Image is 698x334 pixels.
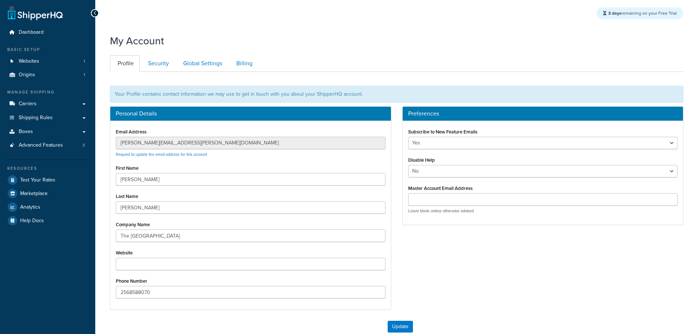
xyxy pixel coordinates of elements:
span: Test Your Rates [20,177,55,183]
label: Master Account Email Address [408,186,473,191]
a: Profile [110,55,140,72]
h3: Preferences [408,110,678,117]
label: Subscribe to New Feature Emails [408,129,477,135]
strong: 3 days [608,10,621,16]
a: Origins 1 [5,68,90,82]
span: Analytics [20,204,40,210]
span: Carriers [19,101,37,107]
a: Global Settings [176,55,228,72]
label: First Name [116,165,139,171]
a: Billing [229,55,258,72]
a: Marketplace [5,187,90,200]
div: Basic Setup [5,47,90,53]
a: Websites 1 [5,55,90,68]
a: Shipping Rules [5,111,90,125]
div: Manage Shipping [5,89,90,95]
span: Dashboard [19,29,44,36]
span: Websites [19,58,39,65]
span: Marketplace [20,191,48,197]
span: Boxes [19,129,33,135]
span: 1 [84,72,85,78]
a: Security [140,55,175,72]
label: Company Name [116,222,150,227]
a: Advanced Features 3 [5,139,90,152]
li: Origins [5,68,90,82]
a: Request to update the email address for this account [116,151,207,157]
span: Shipping Rules [19,115,53,121]
div: remaining on your Free Trial [597,7,683,19]
h1: My Account [110,34,164,48]
a: Boxes [5,125,90,139]
h3: Personal Details [116,110,385,117]
a: Carriers [5,97,90,111]
span: Advanced Features [19,142,63,148]
span: 1 [84,58,85,65]
label: Last Name [116,194,138,199]
p: Leave blank unless otherwise advised [408,208,678,214]
label: Phone Number [116,278,147,284]
label: Email Address [116,129,147,135]
button: Update [388,321,413,333]
a: Analytics [5,201,90,214]
li: Advanced Features [5,139,90,152]
label: Disable Help [408,157,435,163]
div: Your Profile contains contact information we may use to get in touch with you about your ShipperH... [110,86,683,103]
span: Origins [19,72,35,78]
li: Websites [5,55,90,68]
div: Resources [5,165,90,172]
span: 3 [82,142,85,148]
span: Help Docs [20,218,44,224]
label: Website [116,250,133,256]
a: Test Your Rates [5,173,90,187]
a: Dashboard [5,26,90,39]
a: ShipperHQ Home [8,5,63,20]
a: Help Docs [5,214,90,227]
